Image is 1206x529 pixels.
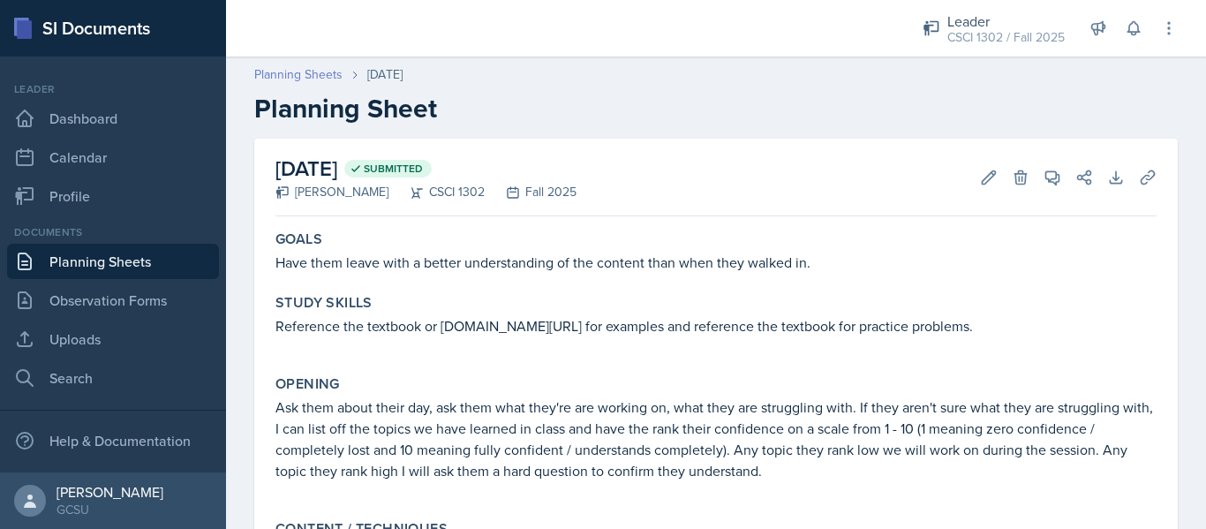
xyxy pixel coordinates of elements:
[364,162,423,176] span: Submitted
[7,81,219,97] div: Leader
[275,397,1157,481] p: Ask them about their day, ask them what they're are working on, what they are struggling with. If...
[388,183,485,201] div: CSCI 1302
[57,483,163,501] div: [PERSON_NAME]
[7,321,219,357] a: Uploads
[7,178,219,214] a: Profile
[7,244,219,279] a: Planning Sheets
[7,360,219,396] a: Search
[7,101,219,136] a: Dashboard
[7,423,219,458] div: Help & Documentation
[947,28,1065,47] div: CSCI 1302 / Fall 2025
[254,65,343,84] a: Planning Sheets
[947,11,1065,32] div: Leader
[275,315,1157,336] p: Reference the textbook or [DOMAIN_NAME][URL] for examples and reference the textbook for practice...
[7,224,219,240] div: Documents
[275,375,340,393] label: Opening
[275,153,577,185] h2: [DATE]
[275,230,322,248] label: Goals
[7,140,219,175] a: Calendar
[275,252,1157,273] p: Have them leave with a better understanding of the content than when they walked in.
[57,501,163,518] div: GCSU
[275,183,388,201] div: [PERSON_NAME]
[7,283,219,318] a: Observation Forms
[485,183,577,201] div: Fall 2025
[275,294,373,312] label: Study Skills
[254,93,1178,125] h2: Planning Sheet
[367,65,403,84] div: [DATE]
